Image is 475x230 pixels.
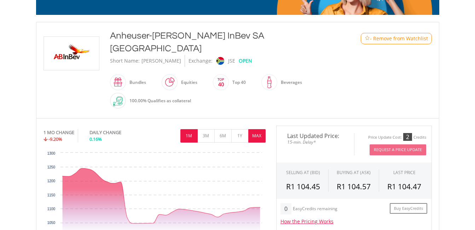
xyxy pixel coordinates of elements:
[239,55,252,67] div: OPEN
[47,151,55,155] text: 1300
[286,182,320,191] span: R1 104.45
[403,133,412,141] div: 2
[178,74,197,91] div: Equities
[110,29,332,55] div: Anheuser-[PERSON_NAME] InBev SA [GEOGRAPHIC_DATA]
[228,55,235,67] div: JSE
[44,129,74,136] div: 1 MO CHANGE
[280,203,291,214] div: 0
[113,97,123,106] img: collateral-qualifying-green.svg
[390,203,427,214] a: Buy EasyCredits
[286,169,320,176] div: SELLING AT (BID)
[337,182,371,191] span: R1 104.57
[45,37,98,70] img: EQU.ZA.ANH.png
[197,129,215,143] button: 3M
[361,33,432,44] button: Watchlist - Remove from Watchlist
[387,182,421,191] span: R1 104.47
[248,129,266,143] button: MAX
[368,135,402,140] div: Price Update Cost:
[393,169,416,176] div: LAST PRICE
[180,129,198,143] button: 1M
[126,74,146,91] div: Bundles
[189,55,213,67] div: Exchange:
[47,207,55,211] text: 1100
[277,74,302,91] div: Beverages
[47,221,55,225] text: 1050
[216,57,224,65] img: jse.png
[47,165,55,169] text: 1250
[293,206,337,212] div: EasyCredits remaining
[413,135,426,140] div: Credits
[370,35,428,42] span: - Remove from Watchlist
[231,129,249,143] button: 1Y
[282,133,349,139] span: Last Updated Price:
[282,139,349,145] span: 15-min. Delay*
[89,136,102,142] span: 0.16%
[214,129,232,143] button: 6M
[280,218,334,225] a: How the Pricing Works
[337,169,371,176] span: BUYING AT (ASK)
[141,55,181,67] div: [PERSON_NAME]
[365,36,370,41] img: Watchlist
[47,179,55,183] text: 1200
[129,98,191,104] span: 100.00% Qualifies as collateral
[229,74,246,91] div: Top 40
[47,193,55,197] text: 1150
[110,55,140,67] div: Short Name:
[48,136,62,142] span: -9.20%
[370,144,426,155] button: Request A Price Update
[89,129,145,136] div: DAILY CHANGE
